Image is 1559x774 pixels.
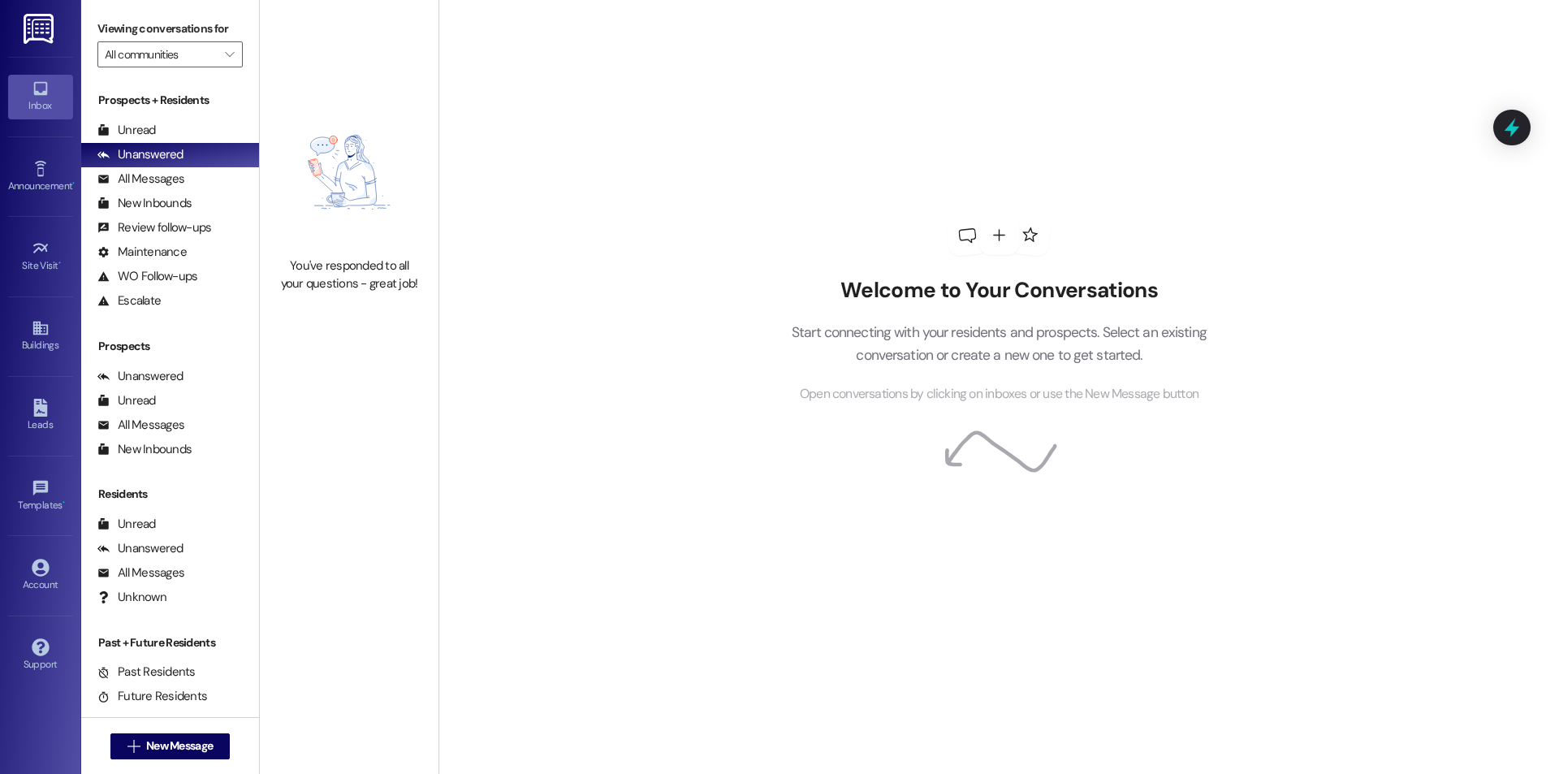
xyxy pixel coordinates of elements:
[81,338,259,355] div: Prospects
[127,740,140,753] i: 
[81,634,259,651] div: Past + Future Residents
[97,219,211,236] div: Review follow-ups
[110,733,231,759] button: New Message
[97,564,184,582] div: All Messages
[8,314,73,358] a: Buildings
[97,417,184,434] div: All Messages
[97,146,184,163] div: Unanswered
[97,244,187,261] div: Maintenance
[97,368,184,385] div: Unanswered
[8,75,73,119] a: Inbox
[63,497,65,508] span: •
[767,321,1231,367] p: Start connecting with your residents and prospects. Select an existing conversation or create a n...
[8,474,73,518] a: Templates •
[97,171,184,188] div: All Messages
[8,633,73,677] a: Support
[97,195,192,212] div: New Inbounds
[97,540,184,557] div: Unanswered
[97,441,192,458] div: New Inbounds
[8,235,73,279] a: Site Visit •
[8,394,73,438] a: Leads
[97,688,207,705] div: Future Residents
[97,516,156,533] div: Unread
[8,554,73,598] a: Account
[225,48,234,61] i: 
[58,257,61,269] span: •
[97,664,196,681] div: Past Residents
[72,178,75,189] span: •
[278,257,421,292] div: You've responded to all your questions - great job!
[97,16,243,41] label: Viewing conversations for
[97,589,166,606] div: Unknown
[81,92,259,109] div: Prospects + Residents
[800,384,1198,404] span: Open conversations by clicking on inboxes or use the New Message button
[97,268,197,285] div: WO Follow-ups
[97,292,161,309] div: Escalate
[105,41,217,67] input: All communities
[81,486,259,503] div: Residents
[97,122,156,139] div: Unread
[278,95,421,250] img: empty-state
[767,278,1231,304] h2: Welcome to Your Conversations
[24,14,57,44] img: ResiDesk Logo
[146,737,213,755] span: New Message
[97,392,156,409] div: Unread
